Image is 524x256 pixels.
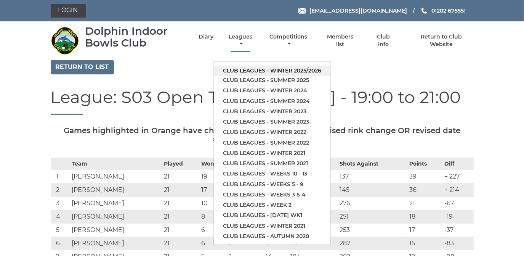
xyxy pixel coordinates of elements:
th: Points [407,158,442,170]
a: Club leagues - Winter 2025/2026 [214,66,330,76]
td: 6 [199,237,227,250]
a: Club leagues - Winter 2021 [214,221,330,231]
td: 4 [51,210,70,224]
td: 2 [51,184,70,197]
a: Club leagues - Weeks 10 - 13 [214,169,330,179]
td: 36 [407,184,442,197]
th: Diff [442,158,474,170]
td: -83 [442,237,474,250]
div: Dolphin Indoor Bowls Club [85,25,185,49]
a: Members list [322,33,357,48]
td: 21 [162,224,199,237]
td: -67 [442,197,474,210]
td: 145 [338,184,408,197]
td: + 214 [442,184,474,197]
td: [PERSON_NAME] [70,224,162,237]
th: Shots Against [338,158,408,170]
a: Club leagues - Summer 2024 [214,96,330,106]
td: 21 [162,184,199,197]
td: [PERSON_NAME] [70,170,162,184]
td: 3 [51,197,70,210]
td: 8 [199,210,227,224]
td: 5 [51,224,70,237]
a: Leagues [227,33,254,48]
img: Email [298,8,306,14]
a: Club leagues - Summer 2023 [214,117,330,127]
td: 17 [407,224,442,237]
a: Club leagues - Week 2 [214,200,330,210]
a: Club leagues - Autumn 2020 [214,231,330,242]
span: [EMAIL_ADDRESS][DOMAIN_NAME] [309,7,407,14]
td: 15 [407,237,442,250]
a: Club leagues - Winter 2023 [214,106,330,117]
a: Club leagues - Summer 2022 [214,138,330,148]
a: Return to list [51,60,114,74]
img: Dolphin Indoor Bowls Club [51,26,79,55]
td: 21 [162,197,199,210]
td: [PERSON_NAME] [70,237,162,250]
td: -19 [442,210,474,224]
td: 253 [338,224,408,237]
a: Club leagues - Weeks 3 & 4 [214,190,330,200]
td: [PERSON_NAME] [70,210,162,224]
a: Club leagues - Winter 2022 [214,127,330,137]
a: Club leagues - Summer 2021 [214,158,330,169]
a: Club Info [371,33,396,48]
td: 287 [338,237,408,250]
td: 276 [338,197,408,210]
a: Club leagues - Weeks 5 - 9 [214,179,330,190]
img: Phone us [421,8,427,14]
td: 10 [199,197,227,210]
td: 6 [51,237,70,250]
td: 21 [162,170,199,184]
h5: Games highlighted in Orange have changed. Please check for a revised rink change OR revised date ... [51,126,474,143]
td: [PERSON_NAME] [70,184,162,197]
a: Return to Club Website [409,33,473,48]
td: 6 [199,224,227,237]
th: Won [199,158,227,170]
a: Club leagues - [DATE] wk1 [214,210,330,221]
a: Phone us 01202 675551 [420,6,466,15]
td: 137 [338,170,408,184]
td: 39 [407,170,442,184]
td: [PERSON_NAME] [70,197,162,210]
td: -37 [442,224,474,237]
a: Club leagues - Winter 2024 [214,85,330,96]
td: 21 [407,197,442,210]
a: Diary [199,33,213,40]
a: Club leagues - Winter 2021 [214,148,330,158]
td: 21 [162,210,199,224]
a: Email [EMAIL_ADDRESS][DOMAIN_NAME] [298,6,407,15]
h1: League: S03 Open Triples - [DATE] - 19:00 to 21:00 [51,88,474,115]
a: Competitions [268,33,309,48]
a: Club leagues - Summer 2025 [214,75,330,85]
th: Team [70,158,162,170]
td: 21 [162,237,199,250]
span: 01202 675551 [431,7,466,14]
ul: Leagues [213,61,331,245]
td: + 227 [442,170,474,184]
a: Login [51,4,86,18]
td: 18 [407,210,442,224]
th: Played [162,158,199,170]
td: 19 [199,170,227,184]
td: 17 [199,184,227,197]
td: 1 [51,170,70,184]
td: 251 [338,210,408,224]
